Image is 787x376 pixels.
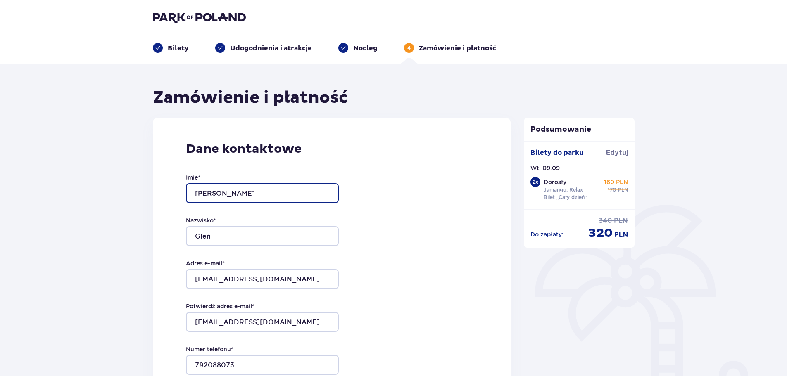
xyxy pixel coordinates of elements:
p: Dane kontaktowe [186,141,478,157]
input: Imię [186,183,339,203]
p: Bilety do parku [530,148,584,157]
p: Bilet „Cały dzień” [544,194,587,201]
p: Jamango, Relax [544,186,583,194]
p: PLN [614,230,628,239]
h1: Zamówienie i płatność [153,87,348,108]
input: Nazwisko [186,226,339,246]
label: Numer telefonu * [186,345,233,353]
p: PLN [614,216,628,225]
label: Imię * [186,173,200,182]
p: PLN [618,186,628,194]
p: Dorosły [544,178,566,186]
p: Do zapłaty : [530,230,564,239]
p: Bilety [168,44,189,53]
p: Wt. 09.09 [530,164,560,172]
p: 170 [608,186,616,194]
p: Udogodnienia i atrakcje [230,44,312,53]
label: Potwierdź adres e-mail * [186,302,254,310]
p: 340 [599,216,612,225]
label: Nazwisko * [186,216,216,225]
p: 160 PLN [604,178,628,186]
label: Adres e-mail * [186,259,225,267]
a: Edytuj [606,148,628,157]
p: Zamówienie i płatność [419,44,496,53]
input: Numer telefonu [186,355,339,375]
p: Podsumowanie [524,125,635,135]
img: Park of Poland logo [153,12,246,23]
input: Potwierdź adres e-mail [186,312,339,332]
input: Adres e-mail [186,269,339,289]
p: Nocleg [353,44,378,53]
p: 4 [407,44,411,52]
div: 2 x [530,177,540,187]
p: 320 [588,225,613,241]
